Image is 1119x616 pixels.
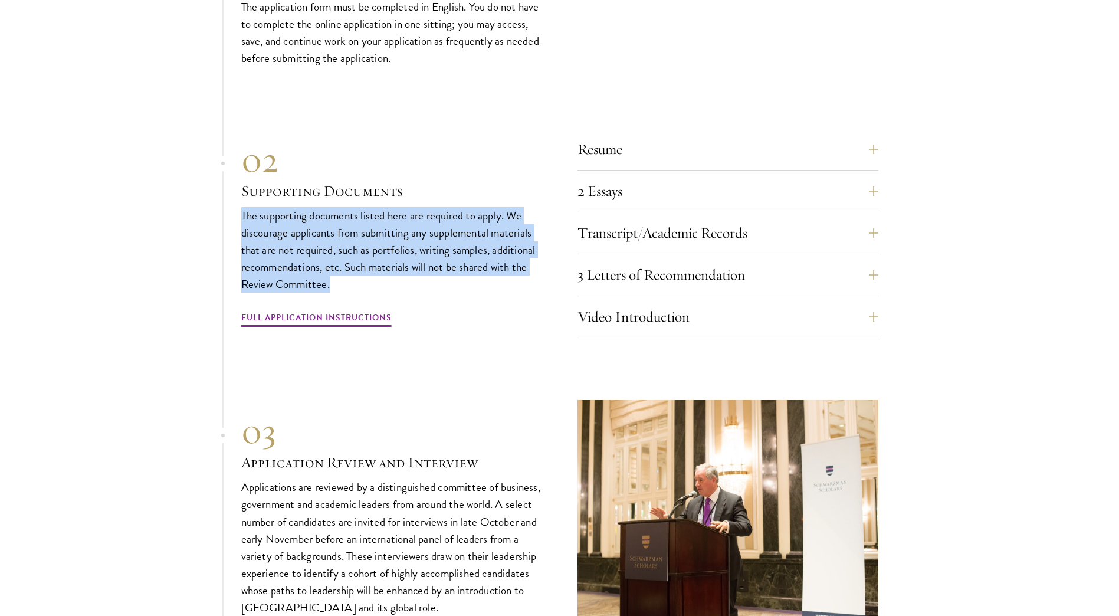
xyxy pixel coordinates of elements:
p: The supporting documents listed here are required to apply. We discourage applicants from submitt... [241,207,542,293]
button: Resume [577,135,878,163]
button: Transcript/Academic Records [577,219,878,247]
button: 3 Letters of Recommendation [577,261,878,289]
div: 02 [241,139,542,181]
button: 2 Essays [577,177,878,205]
h3: Supporting Documents [241,181,542,201]
h3: Application Review and Interview [241,453,542,473]
a: Full Application Instructions [241,310,392,329]
button: Video Introduction [577,303,878,331]
div: 03 [241,410,542,453]
p: Applications are reviewed by a distinguished committee of business, government and academic leade... [241,479,542,616]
